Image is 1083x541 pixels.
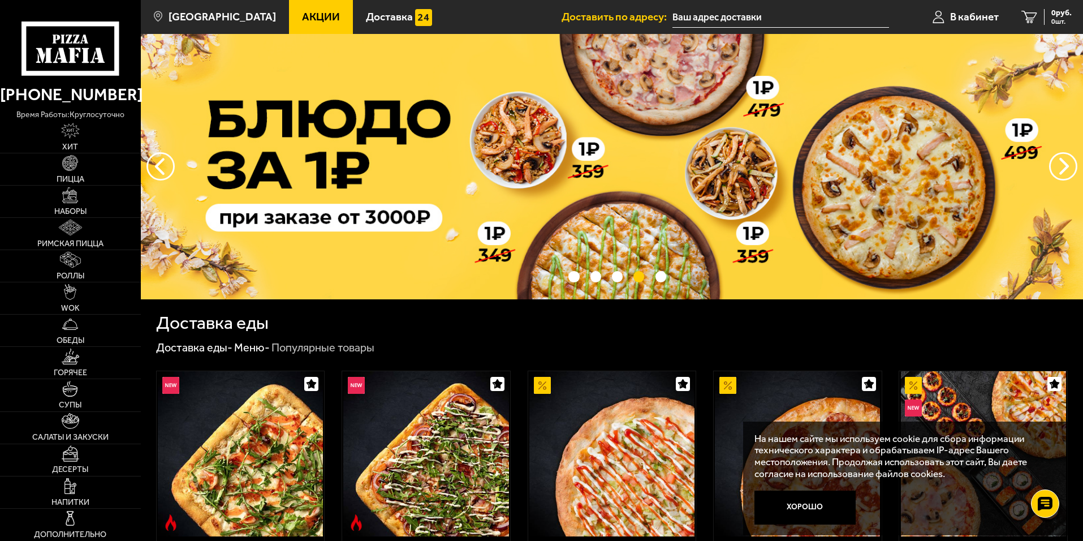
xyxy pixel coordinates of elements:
span: Римская пицца [37,240,103,248]
img: Аль-Шам 25 см (тонкое тесто) [529,371,694,536]
a: АкционныйПепперони 25 см (толстое с сыром) [714,371,882,536]
span: В кабинет [950,11,999,22]
input: Ваш адрес доставки [672,7,889,28]
a: НовинкаОстрое блюдоРимская с креветками [157,371,325,536]
img: Всё включено [901,371,1066,536]
span: Салаты и закуски [32,433,109,441]
button: предыдущий [1049,152,1077,181]
span: Акции [302,11,340,22]
img: Римская с мясным ассорти [343,371,508,536]
span: Обеды [57,337,84,345]
a: Доставка еды- [156,341,232,354]
span: Хит [62,143,78,151]
span: Десерты [52,466,88,474]
p: На нашем сайте мы используем cookie для сбора информации технического характера и обрабатываем IP... [754,433,1050,480]
button: точки переключения [568,271,579,282]
img: Новинка [162,377,179,394]
span: Наборы [54,208,87,216]
img: Новинка [905,400,922,417]
button: точки переключения [590,271,601,282]
button: точки переключения [655,271,666,282]
img: Новинка [348,377,365,394]
button: точки переключения [612,271,623,282]
a: Меню- [234,341,270,354]
button: Хорошо [754,491,856,525]
span: Напитки [51,499,89,506]
span: [GEOGRAPHIC_DATA] [169,11,276,22]
span: Доставка [366,11,413,22]
img: Акционный [905,377,922,394]
a: АкционныйАль-Шам 25 см (тонкое тесто) [528,371,696,536]
div: Популярные товары [271,341,374,355]
img: Острое блюдо [348,514,365,531]
span: Горячее [54,369,87,377]
img: Острое блюдо [162,514,179,531]
img: Акционный [719,377,736,394]
span: Супы [59,401,81,409]
span: 0 руб. [1051,9,1072,17]
h1: Доставка еды [156,314,269,332]
span: Дополнительно [34,531,106,539]
button: точки переключения [633,271,644,282]
span: Роллы [57,272,84,280]
a: АкционныйНовинкаВсё включено [899,371,1067,536]
span: 0 шт. [1051,18,1072,25]
a: НовинкаОстрое блюдоРимская с мясным ассорти [342,371,510,536]
button: следующий [146,152,175,181]
span: Пицца [57,175,84,183]
img: Акционный [534,377,551,394]
span: Доставить по адресу: [562,11,672,22]
span: WOK [61,304,80,312]
img: Пепперони 25 см (толстое с сыром) [715,371,880,536]
img: Римская с креветками [158,371,323,536]
img: 15daf4d41897b9f0e9f617042186c801.svg [415,9,432,26]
